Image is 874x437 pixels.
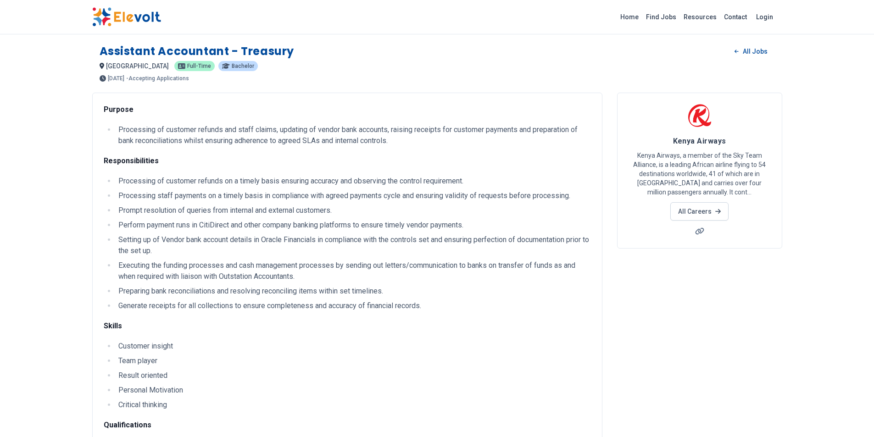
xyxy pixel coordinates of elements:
li: Setting up of Vendor bank account details in Oracle Financials in compliance with the controls se... [116,234,591,256]
li: Perform payment runs in CitiDirect and other company banking platforms to ensure timely vendor pa... [116,220,591,231]
a: Find Jobs [642,10,680,24]
p: - Accepting Applications [126,76,189,81]
li: Executing the funding processes and cash management processes by sending out letters/communicatio... [116,260,591,282]
a: Login [751,8,779,26]
span: Kenya Airways [673,137,726,145]
strong: Purpose [104,105,134,114]
li: Processing of customer refunds and staff claims, updating of vendor bank accounts, raising receip... [116,124,591,146]
img: Elevolt [92,7,161,27]
li: Result oriented [116,370,591,381]
strong: Responsibilities [104,156,159,165]
li: Generate receipts for all collections to ensure completeness and accuracy of financial records. [116,300,591,311]
li: Preparing bank reconciliations and resolving reconciling items within set timelines. [116,286,591,297]
a: Contact [720,10,751,24]
li: Prompt resolution of queries from internal and external customers. [116,205,591,216]
li: Team player [116,355,591,366]
p: Kenya Airways, a member of the Sky Team Alliance, is a leading African airline flying to 54 desti... [629,151,771,197]
span: [DATE] [108,76,124,81]
strong: Skills [104,321,122,330]
img: Kenya Airways [688,104,711,127]
span: Bachelor [232,63,254,69]
li: Critical thinking [116,399,591,410]
h1: Assistant Accountant - Treasury [100,44,295,59]
li: Processing of customer refunds on a timely basis ensuring accuracy and observing the control requ... [116,176,591,187]
li: Personal Motivation [116,385,591,396]
li: Processing staff payments on a timely basis in compliance with agreed payments cycle and ensuring... [116,190,591,201]
li: Customer insight [116,341,591,352]
a: All Careers [670,202,729,221]
a: Home [617,10,642,24]
span: Full-time [187,63,211,69]
a: Resources [680,10,720,24]
a: All Jobs [727,44,774,58]
span: [GEOGRAPHIC_DATA] [106,62,169,70]
strong: Qualifications [104,420,151,429]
